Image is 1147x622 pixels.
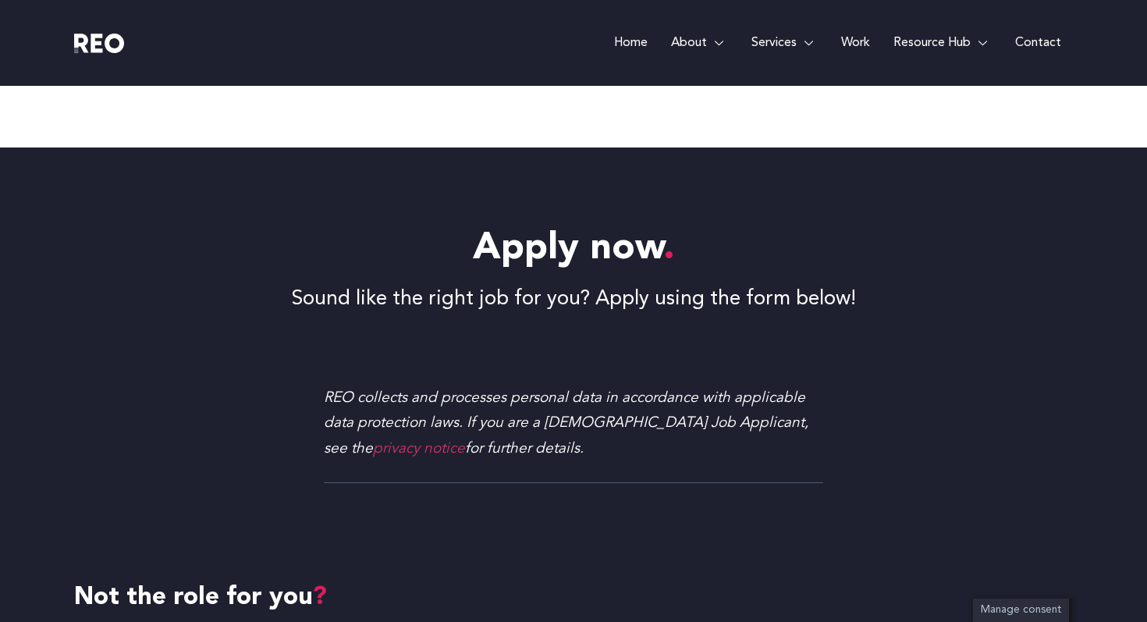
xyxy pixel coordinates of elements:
[74,585,327,610] span: Not the role for you
[373,442,465,457] a: privacy notice
[324,376,823,482] div: REO collects and processes personal data in accordance with applicable data protection laws. If y...
[981,605,1061,615] span: Manage consent
[74,284,1073,315] p: Sound like the right job for you? Apply using the form below!
[473,230,675,268] span: Apply now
